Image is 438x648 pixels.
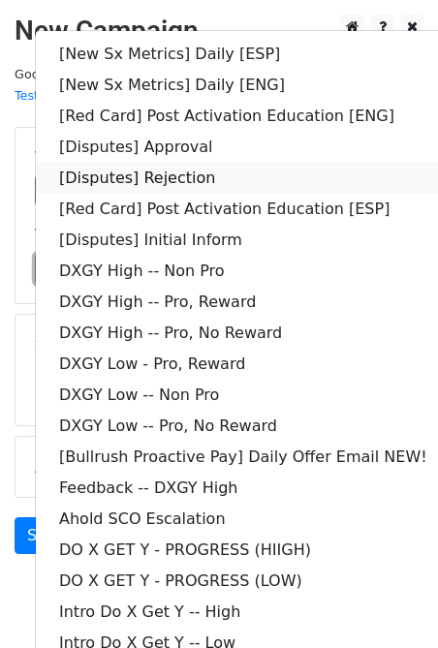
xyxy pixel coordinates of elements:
small: Google Sheet: [15,67,265,104]
iframe: Chat Widget [341,555,438,648]
h2: New Campaign [15,15,423,47]
a: Send [15,517,78,554]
